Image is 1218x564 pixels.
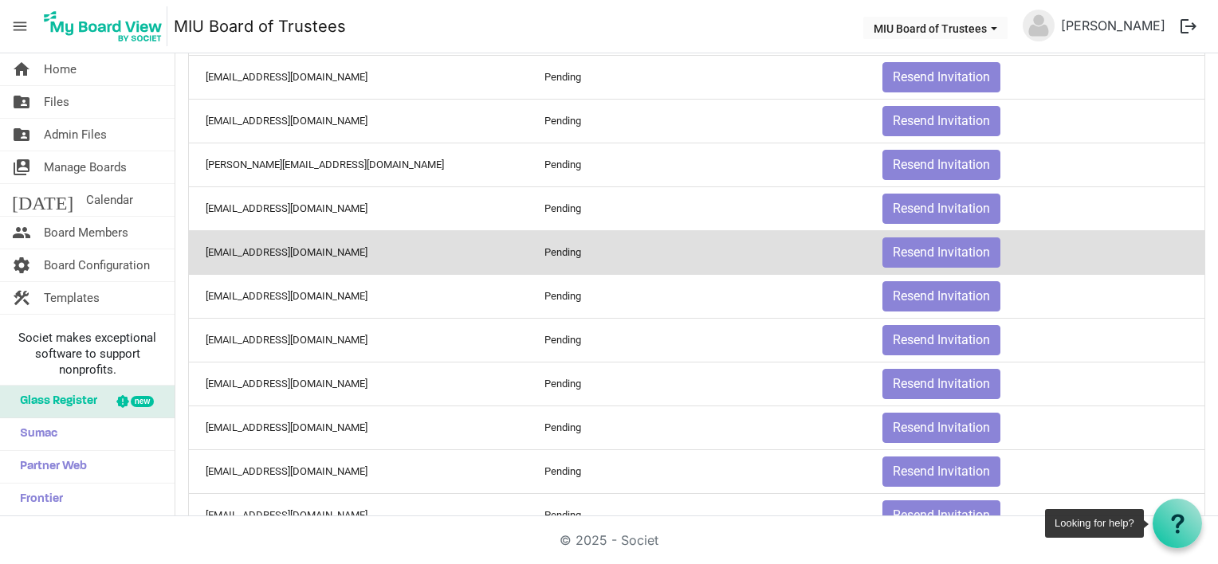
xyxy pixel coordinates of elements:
td: Resend Invitation is template cell column header [866,318,1204,362]
span: folder_shared [12,86,31,118]
td: Pending column header Invitation Status [528,405,866,449]
span: Societ makes exceptional software to support nonprofits. [7,330,167,378]
span: Calendar [86,184,133,216]
td: ralansky@gmail.com column header Email Address [189,493,528,537]
td: Resend Invitation is template cell column header [866,99,1204,143]
td: Pending column header Invitation Status [528,362,866,405]
td: elianafreeman@gmail.com column header Email Address [189,99,528,143]
span: folder_shared [12,119,31,151]
span: [DATE] [12,184,73,216]
span: Board Members [44,217,128,249]
button: Resend Invitation [882,194,1000,224]
button: Resend Invitation [882,500,1000,531]
a: MIU Board of Trustees [174,10,346,42]
td: Resend Invitation is template cell column header [866,449,1204,493]
td: donnaj617@gmail.com column header Email Address [189,362,528,405]
td: Resend Invitation is template cell column header [866,362,1204,405]
button: Resend Invitation [882,325,1000,355]
div: new [131,396,154,407]
button: Resend Invitation [882,62,1000,92]
span: Sumac [12,418,57,450]
td: Resend Invitation is template cell column header [866,186,1204,230]
td: dr.neilpaterson@maharishi.net column header Email Address [189,405,528,449]
span: Admin Files [44,119,107,151]
td: Pending column header Invitation Status [528,99,866,143]
button: Resend Invitation [882,106,1000,136]
span: Frontier [12,484,63,515]
button: MIU Board of Trustees dropdownbutton [863,17,1008,39]
td: sdillbeck@maharishi.net column header Email Address [189,230,528,274]
button: Resend Invitation [882,413,1000,443]
button: Resend Invitation [882,281,1000,311]
img: My Board View Logo [39,6,167,46]
td: Pending column header Invitation Status [528,274,866,318]
button: Resend Invitation [882,237,1000,268]
span: Board Configuration [44,249,150,281]
span: home [12,53,31,85]
button: Resend Invitation [882,369,1000,399]
td: Pending column header Invitation Status [528,55,866,99]
td: Pending column header Invitation Status [528,143,866,186]
a: My Board View Logo [39,6,174,46]
span: Templates [44,282,100,314]
td: Resend Invitation is template cell column header [866,55,1204,99]
img: no-profile-picture.svg [1023,10,1055,41]
td: Resend Invitation is template cell column header [866,143,1204,186]
span: menu [5,11,35,41]
td: Pending column header Invitation Status [528,493,866,537]
span: Glass Register [12,386,97,417]
button: Resend Invitation [882,456,1000,487]
button: Resend Invitation [882,150,1000,180]
td: Resend Invitation is template cell column header [866,230,1204,274]
span: Partner Web [12,451,87,483]
button: logout [1172,10,1205,43]
td: hridayatmavan1008@gmail.com column header Email Address [189,55,528,99]
td: Pending column header Invitation Status [528,449,866,493]
td: Resend Invitation is template cell column header [866,274,1204,318]
td: rena@davidlynchfoundation.org column header Email Address [189,143,528,186]
td: Pending column header Invitation Status [528,186,866,230]
td: Resend Invitation is template cell column header [866,493,1204,537]
td: rajarafael@maharishi.net column header Email Address [189,186,528,230]
td: ebf@elizabethfauerso.com column header Email Address [189,318,528,362]
td: Pending column header Invitation Status [528,318,866,362]
span: Files [44,86,69,118]
td: ram@maharishiayurveda.global column header Email Address [189,449,528,493]
span: construction [12,282,31,314]
span: Manage Boards [44,151,127,183]
span: people [12,217,31,249]
span: Home [44,53,77,85]
td: Pending column header Invitation Status [528,230,866,274]
td: bdreier@miu.edu column header Email Address [189,274,528,318]
td: Resend Invitation is template cell column header [866,405,1204,449]
span: switch_account [12,151,31,183]
a: [PERSON_NAME] [1055,10,1172,41]
span: settings [12,249,31,281]
a: © 2025 - Societ [560,532,658,548]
